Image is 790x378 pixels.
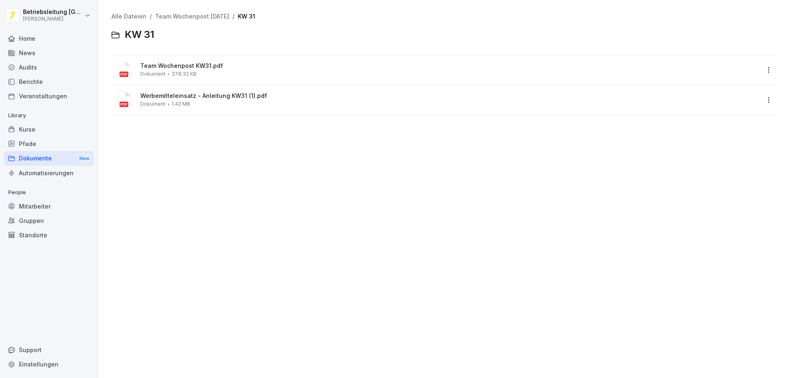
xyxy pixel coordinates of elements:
[4,357,94,371] a: Einstellungen
[4,74,94,89] a: Berichte
[232,13,235,20] span: /
[4,151,94,166] div: Dokumente
[23,16,83,22] p: [PERSON_NAME]
[155,13,229,20] a: Team Wochenpost [DATE]
[125,29,154,41] span: KW 31
[4,31,94,46] a: Home
[4,60,94,74] a: Audits
[172,71,197,77] span: 378.32 KB
[172,101,190,107] span: 1.42 MB
[4,46,94,60] a: News
[140,101,165,107] span: Dokument
[4,109,94,122] p: Library
[4,137,94,151] a: Pfade
[23,9,83,16] p: Betriebsleitung [GEOGRAPHIC_DATA]
[77,154,91,163] div: New
[238,13,255,20] a: KW 31
[4,122,94,137] a: Kurse
[140,71,165,77] span: Dokument
[4,213,94,228] a: Gruppen
[4,151,94,166] a: DokumenteNew
[4,186,94,199] p: People
[140,63,760,70] span: Team Wochenpost KW31.pdf
[150,13,152,20] span: /
[4,228,94,242] a: Standorte
[4,343,94,357] div: Support
[4,89,94,103] a: Veranstaltungen
[112,13,146,20] a: Alle Dateien
[4,166,94,180] a: Automatisierungen
[4,199,94,213] a: Mitarbeiter
[140,93,760,100] span: Werbemitteleinsatz - Anleitung KW31 (1).pdf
